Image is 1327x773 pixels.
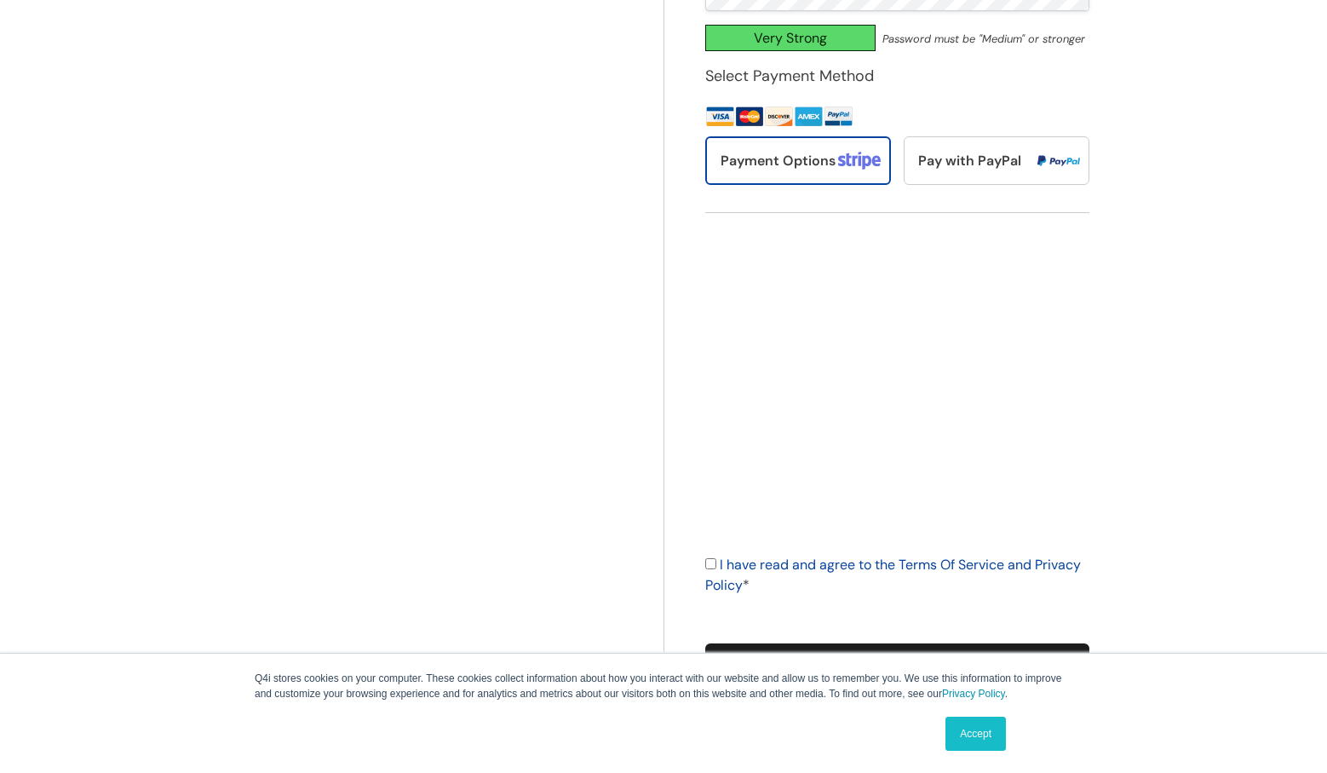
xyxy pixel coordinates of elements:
input: Purchase [705,643,1089,678]
img: Stripe [705,103,824,130]
span: Very Strong [705,25,876,51]
iframe: Secure payment input frame [702,230,1086,536]
legend: Select Payment Method [705,65,874,88]
a: I have read and agree to the Terms Of Service and Privacy Policy [705,556,1081,594]
span: Payment Options [721,152,836,170]
a: Accept [945,717,1006,751]
a: Privacy Policy [942,688,1005,700]
em: Password must be "Medium" or stronger [882,32,1085,46]
input: I have read and agree to the Terms Of Service and Privacy Policy* [705,558,716,569]
p: Q4i stores cookies on your computer. These cookies collect information about how you interact wit... [255,671,1072,701]
img: PayPal Standard [824,103,853,130]
span: Pay with PayPal [918,152,1021,170]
